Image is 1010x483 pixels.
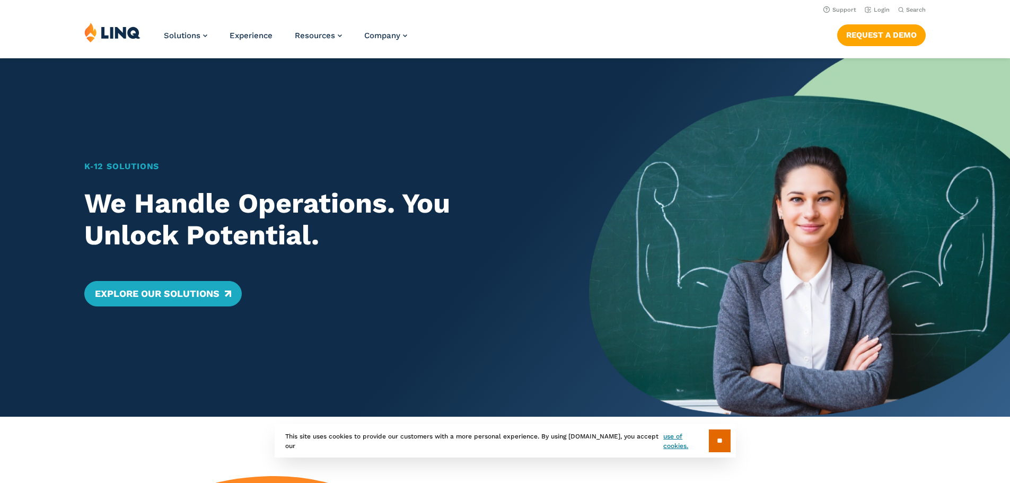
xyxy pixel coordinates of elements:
[84,160,548,173] h1: K‑12 Solutions
[865,6,890,13] a: Login
[364,31,400,40] span: Company
[837,24,926,46] a: Request a Demo
[230,31,273,40] a: Experience
[898,6,926,14] button: Open Search Bar
[295,31,342,40] a: Resources
[295,31,335,40] span: Resources
[823,6,856,13] a: Support
[837,22,926,46] nav: Button Navigation
[275,424,736,458] div: This site uses cookies to provide our customers with a more personal experience. By using [DOMAIN...
[906,6,926,13] span: Search
[589,58,1010,417] img: Home Banner
[364,31,407,40] a: Company
[84,281,242,306] a: Explore Our Solutions
[164,31,207,40] a: Solutions
[84,22,140,42] img: LINQ | K‑12 Software
[663,432,708,451] a: use of cookies.
[164,22,407,57] nav: Primary Navigation
[164,31,200,40] span: Solutions
[84,188,548,251] h2: We Handle Operations. You Unlock Potential.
